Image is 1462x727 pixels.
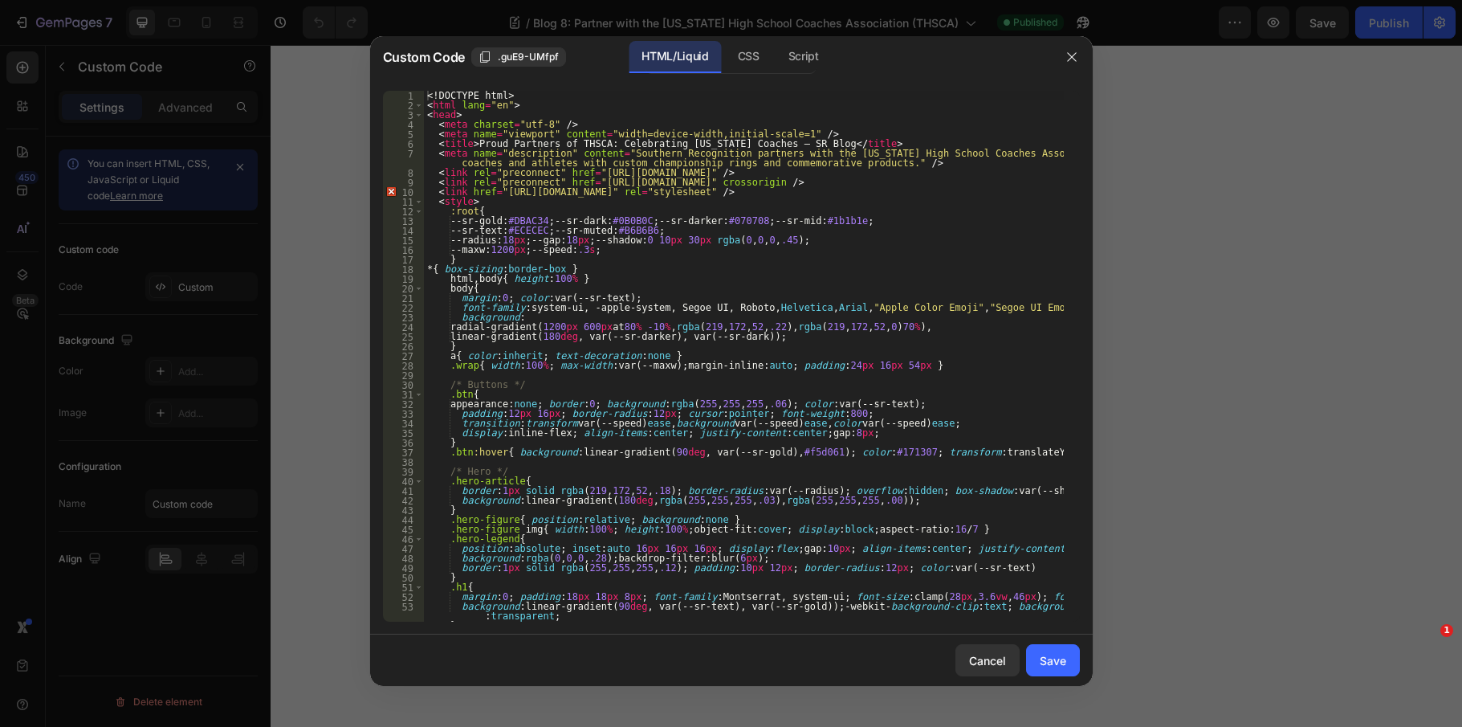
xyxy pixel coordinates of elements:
span: Custom Code [383,47,465,67]
div: 10 [383,187,424,197]
div: 36 [383,438,424,447]
div: 22 [383,303,424,312]
div: 25 [383,332,424,341]
div: 3 [383,110,424,120]
div: 27 [383,351,424,361]
div: 6 [383,139,424,149]
div: 51 [383,582,424,592]
div: 1 [383,91,424,100]
div: Script [776,41,832,73]
div: 23 [383,312,424,322]
div: 9 [383,178,424,187]
iframe: Intercom live chat [1407,648,1446,687]
div: 29 [383,370,424,380]
div: 40 [383,476,424,486]
div: 34 [383,419,424,428]
div: 11 [383,197,424,206]
div: 37 [383,447,424,457]
div: 48 [383,553,424,563]
span: .guE9-UMfpf [498,50,559,64]
div: 5 [383,129,424,139]
div: 41 [383,486,424,496]
div: 14 [383,226,424,235]
div: 30 [383,380,424,390]
div: 38 [383,457,424,467]
div: 17 [383,255,424,264]
div: HTML/Liquid [629,41,721,73]
div: 44 [383,515,424,525]
div: 28 [383,361,424,370]
div: 7 [383,149,424,168]
div: 20 [383,284,424,293]
button: Cancel [955,644,1020,676]
div: 53 [383,602,424,621]
div: 18 [383,264,424,274]
div: CSS [725,41,772,73]
div: 21 [383,293,424,303]
div: 43 [383,505,424,515]
div: 45 [383,525,424,534]
div: 47 [383,544,424,553]
div: 16 [383,245,424,255]
div: 2 [383,100,424,110]
div: 54 [383,621,424,631]
div: 19 [383,274,424,284]
div: 46 [383,534,424,544]
button: Save [1026,644,1080,676]
div: Cancel [969,652,1006,669]
div: 33 [383,409,424,419]
span: 1 [1440,624,1453,637]
div: 52 [383,592,424,602]
div: 32 [383,399,424,409]
div: 31 [383,390,424,399]
div: 49 [383,563,424,573]
div: 42 [383,496,424,505]
div: 15 [383,235,424,245]
div: 26 [383,341,424,351]
div: 12 [383,206,424,216]
div: 8 [383,168,424,178]
div: 4 [383,120,424,129]
div: 35 [383,428,424,438]
div: 50 [383,573,424,582]
div: 13 [383,216,424,226]
div: 39 [383,467,424,476]
div: 24 [383,322,424,332]
button: .guE9-UMfpf [471,47,566,67]
div: Save [1040,652,1066,669]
